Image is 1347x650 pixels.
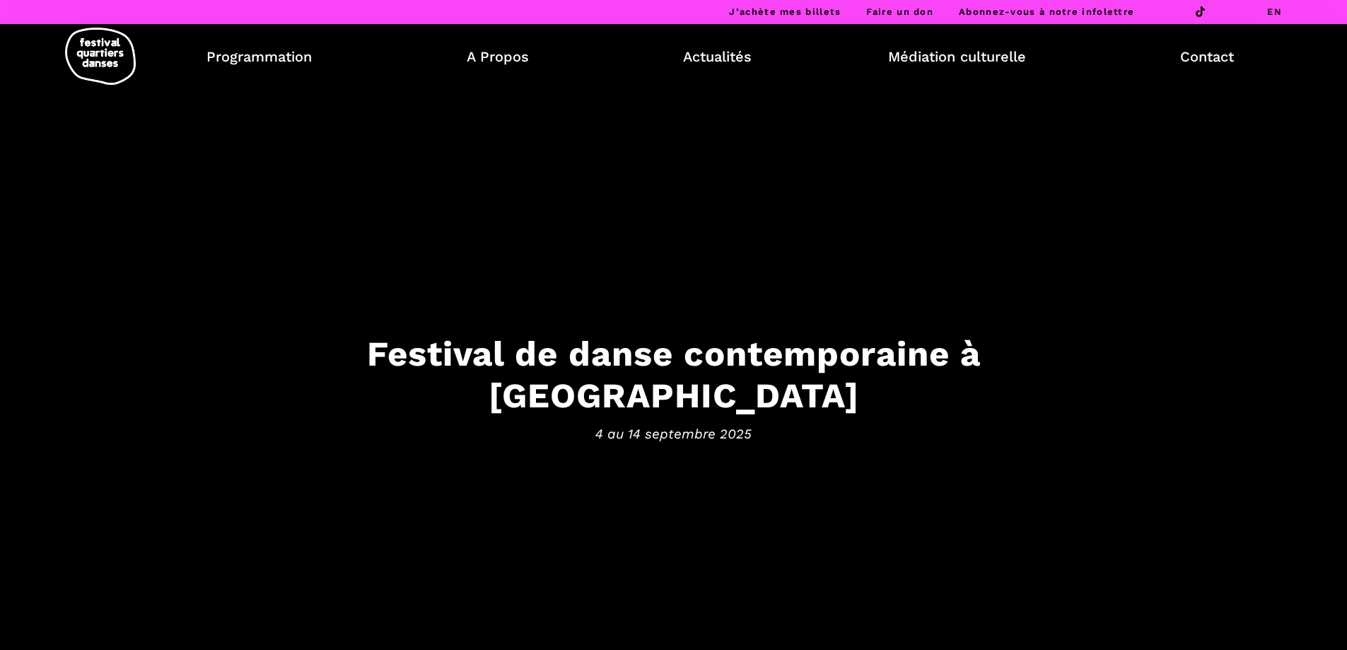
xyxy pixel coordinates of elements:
a: Contact [1180,45,1234,69]
a: A Propos [467,45,547,69]
span: 4 au 14 septembre 2025 [235,423,1112,444]
a: Actualités [683,45,752,69]
h3: Festival de danse contemporaine à [GEOGRAPHIC_DATA] [235,333,1112,417]
a: J’achète mes billets [729,6,841,17]
a: Médiation culturelle [888,45,1044,69]
a: Faire un don [866,6,933,17]
a: Programmation [206,45,330,69]
img: logo-fqd-med [65,28,136,85]
a: EN [1267,6,1282,17]
a: Abonnez-vous à notre infolettre [959,6,1134,17]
